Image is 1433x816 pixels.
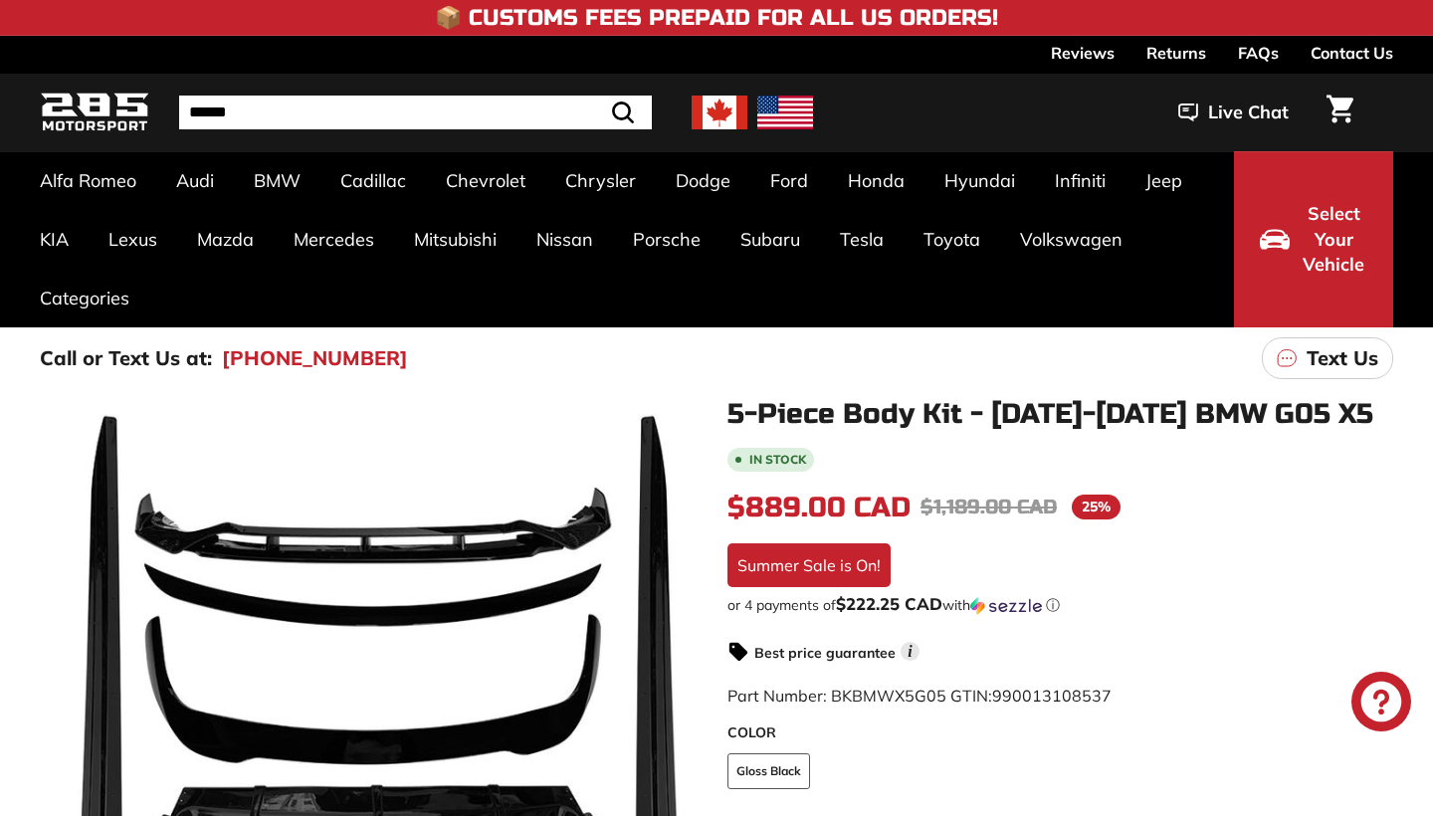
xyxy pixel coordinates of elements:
a: Hyundai [924,151,1035,210]
a: Infiniti [1035,151,1126,210]
inbox-online-store-chat: Shopify online store chat [1345,672,1417,736]
div: or 4 payments of$222.25 CADwithSezzle Click to learn more about Sezzle [727,595,1393,615]
a: Ford [750,151,828,210]
img: Logo_285_Motorsport_areodynamics_components [40,90,149,136]
button: Select Your Vehicle [1234,151,1393,327]
a: Honda [828,151,924,210]
span: Select Your Vehicle [1300,201,1367,278]
span: $222.25 CAD [836,593,942,614]
span: i [901,642,920,661]
a: Dodge [656,151,750,210]
a: FAQs [1238,36,1279,70]
button: Live Chat [1152,88,1315,137]
a: Porsche [613,210,720,269]
span: Part Number: BKBMWX5G05 GTIN: [727,686,1112,706]
strong: Best price guarantee [754,644,896,662]
a: [PHONE_NUMBER] [222,343,408,373]
div: Summer Sale is On! [727,543,891,587]
h4: 📦 Customs Fees Prepaid for All US Orders! [435,6,998,30]
img: Sezzle [970,597,1042,615]
a: Categories [20,269,149,327]
a: Volkswagen [1000,210,1142,269]
input: Search [179,96,652,129]
span: 25% [1072,495,1121,519]
a: Returns [1146,36,1206,70]
a: Audi [156,151,234,210]
a: Mitsubishi [394,210,516,269]
div: or 4 payments of with [727,595,1393,615]
a: KIA [20,210,89,269]
a: Cart [1315,79,1365,146]
a: Mazda [177,210,274,269]
a: Alfa Romeo [20,151,156,210]
a: Jeep [1126,151,1202,210]
span: 990013108537 [992,686,1112,706]
span: $889.00 CAD [727,491,911,524]
a: Chrysler [545,151,656,210]
a: Text Us [1262,337,1393,379]
a: Tesla [820,210,904,269]
a: Mercedes [274,210,394,269]
p: Call or Text Us at: [40,343,212,373]
a: Nissan [516,210,613,269]
a: Toyota [904,210,1000,269]
span: $1,189.00 CAD [921,495,1057,519]
a: Cadillac [320,151,426,210]
a: Reviews [1051,36,1115,70]
b: In stock [749,454,806,466]
a: Contact Us [1311,36,1393,70]
a: Lexus [89,210,177,269]
h1: 5-Piece Body Kit - [DATE]-[DATE] BMW G05 X5 [727,399,1393,430]
p: Text Us [1307,343,1378,373]
a: Subaru [720,210,820,269]
a: Chevrolet [426,151,545,210]
label: COLOR [727,722,1393,743]
a: BMW [234,151,320,210]
span: Live Chat [1208,100,1289,125]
